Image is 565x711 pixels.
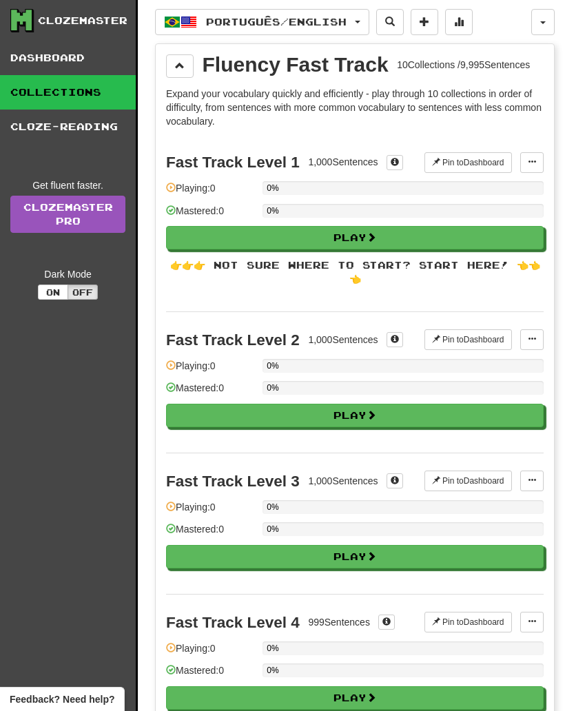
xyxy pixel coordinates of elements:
[424,329,512,350] button: Pin toDashboard
[308,474,378,488] div: 1,000 Sentences
[308,615,370,629] div: 999 Sentences
[166,331,300,349] div: Fast Track Level 2
[68,285,98,300] button: Off
[376,9,404,35] button: Search sentences
[166,686,544,710] button: Play
[166,522,256,545] div: Mastered: 0
[166,641,256,664] div: Playing: 0
[203,54,389,75] div: Fluency Fast Track
[166,500,256,523] div: Playing: 0
[424,152,512,173] button: Pin toDashboard
[166,404,544,427] button: Play
[166,258,544,286] div: 👉👉👉 Not sure where to start? Start here! 👈👈👈
[10,196,125,233] a: ClozemasterPro
[397,58,530,72] div: 10 Collections / 9,995 Sentences
[10,692,114,706] span: Open feedback widget
[166,154,300,171] div: Fast Track Level 1
[308,333,378,347] div: 1,000 Sentences
[424,612,512,632] button: Pin toDashboard
[424,471,512,491] button: Pin toDashboard
[166,87,544,128] p: Expand your vocabulary quickly and efficiently - play through 10 collections in order of difficul...
[166,473,300,490] div: Fast Track Level 3
[411,9,438,35] button: Add sentence to collection
[308,155,378,169] div: 1,000 Sentences
[38,14,127,28] div: Clozemaster
[166,381,256,404] div: Mastered: 0
[166,359,256,382] div: Playing: 0
[10,178,125,192] div: Get fluent faster.
[206,16,347,28] span: Português / English
[155,9,369,35] button: Português/English
[445,9,473,35] button: More stats
[10,267,125,281] div: Dark Mode
[38,285,68,300] button: On
[166,614,300,631] div: Fast Track Level 4
[166,204,256,227] div: Mastered: 0
[166,226,544,249] button: Play
[166,181,256,204] div: Playing: 0
[166,663,256,686] div: Mastered: 0
[166,545,544,568] button: Play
